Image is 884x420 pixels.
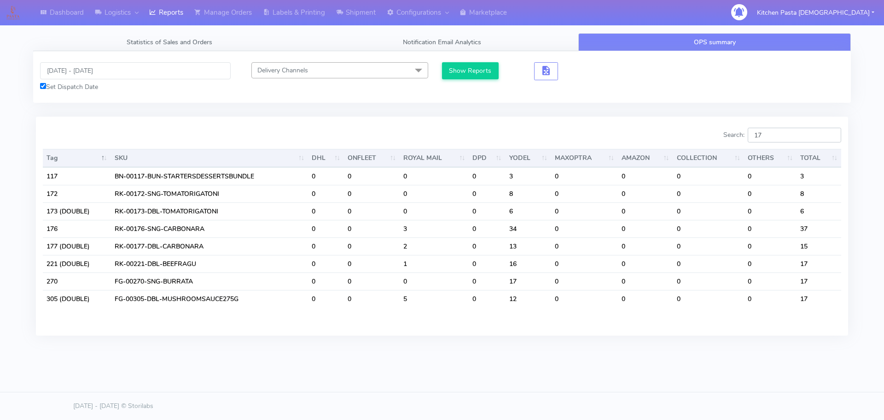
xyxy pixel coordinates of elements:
td: 0 [618,272,673,290]
td: 6 [797,202,841,220]
td: 17 [506,272,551,290]
td: 0 [551,220,618,237]
td: 0 [469,290,505,308]
td: RK-00172-SNG-TOMATORIGATONI [111,185,308,202]
td: 177 (DOUBLE) [43,237,111,255]
th: MAXOPTRA : activate to sort column ascending [551,149,618,167]
th: YODEL : activate to sort column ascending [506,149,551,167]
td: 0 [551,202,618,220]
th: OTHERS : activate to sort column ascending [744,149,797,167]
td: 221 (DOUBLE) [43,255,111,272]
td: 0 [469,272,505,290]
td: 0 [744,272,797,290]
th: COLLECTION : activate to sort column ascending [673,149,744,167]
td: 3 [506,167,551,185]
td: 34 [506,220,551,237]
td: 0 [744,185,797,202]
td: 0 [344,167,400,185]
td: 0 [469,202,505,220]
td: 0 [308,202,344,220]
td: 8 [797,185,841,202]
td: 270 [43,272,111,290]
label: Search: [723,128,841,142]
td: 0 [400,272,469,290]
td: 0 [673,202,744,220]
div: Set Dispatch Date [40,82,231,92]
td: 0 [744,255,797,272]
td: 0 [744,237,797,255]
td: 0 [673,290,744,308]
td: 0 [673,237,744,255]
span: Statistics of Sales and Orders [127,38,212,47]
td: 0 [551,255,618,272]
span: OPS summary [694,38,736,47]
td: 0 [618,220,673,237]
ul: Tabs [33,33,851,51]
th: DHL : activate to sort column ascending [308,149,344,167]
button: Kitchen Pasta [DEMOGRAPHIC_DATA] [750,3,881,22]
td: 0 [551,237,618,255]
td: 0 [618,185,673,202]
th: DPD : activate to sort column ascending [469,149,505,167]
td: 17 [797,272,841,290]
th: TOTAL : activate to sort column ascending [797,149,841,167]
button: Show Reports [442,62,499,79]
td: 0 [308,167,344,185]
td: 8 [506,185,551,202]
td: 305 (DOUBLE) [43,290,111,308]
span: Notification Email Analytics [403,38,481,47]
td: 0 [308,255,344,272]
th: AMAZON : activate to sort column ascending [618,149,673,167]
td: 0 [618,255,673,272]
td: 0 [618,167,673,185]
td: 15 [797,237,841,255]
td: 0 [308,290,344,308]
td: 3 [400,220,469,237]
td: 0 [551,167,618,185]
td: 0 [618,290,673,308]
td: 172 [43,185,111,202]
td: 0 [673,255,744,272]
td: 0 [551,272,618,290]
td: 3 [797,167,841,185]
td: 0 [551,185,618,202]
td: 176 [43,220,111,237]
td: 0 [618,237,673,255]
td: 0 [673,220,744,237]
td: 0 [469,220,505,237]
td: 0 [744,290,797,308]
td: 13 [506,237,551,255]
td: 0 [344,272,400,290]
td: 0 [400,202,469,220]
td: 0 [308,185,344,202]
th: ONFLEET : activate to sort column ascending [344,149,400,167]
td: 5 [400,290,469,308]
td: RK-00177-DBL-CARBONARA [111,237,308,255]
td: FG-00270-SNG-BURRATA [111,272,308,290]
td: 0 [618,202,673,220]
td: 117 [43,167,111,185]
td: 173 (DOUBLE) [43,202,111,220]
td: 0 [400,185,469,202]
td: 0 [344,185,400,202]
td: 0 [400,167,469,185]
td: 0 [673,272,744,290]
td: 0 [308,237,344,255]
td: RK-00173-DBL-TOMATORIGATONI [111,202,308,220]
td: 0 [344,255,400,272]
td: 0 [469,185,505,202]
th: ROYAL MAIL : activate to sort column ascending [400,149,469,167]
td: 0 [344,220,400,237]
td: 37 [797,220,841,237]
td: 0 [344,202,400,220]
td: 0 [673,185,744,202]
td: 0 [744,167,797,185]
td: 0 [469,167,505,185]
th: SKU: activate to sort column ascending [111,149,308,167]
td: 0 [673,167,744,185]
td: 0 [344,237,400,255]
td: 0 [744,220,797,237]
td: BN-00117-BUN-STARTERSDESSERTSBUNDLE [111,167,308,185]
td: 6 [506,202,551,220]
td: 0 [551,290,618,308]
